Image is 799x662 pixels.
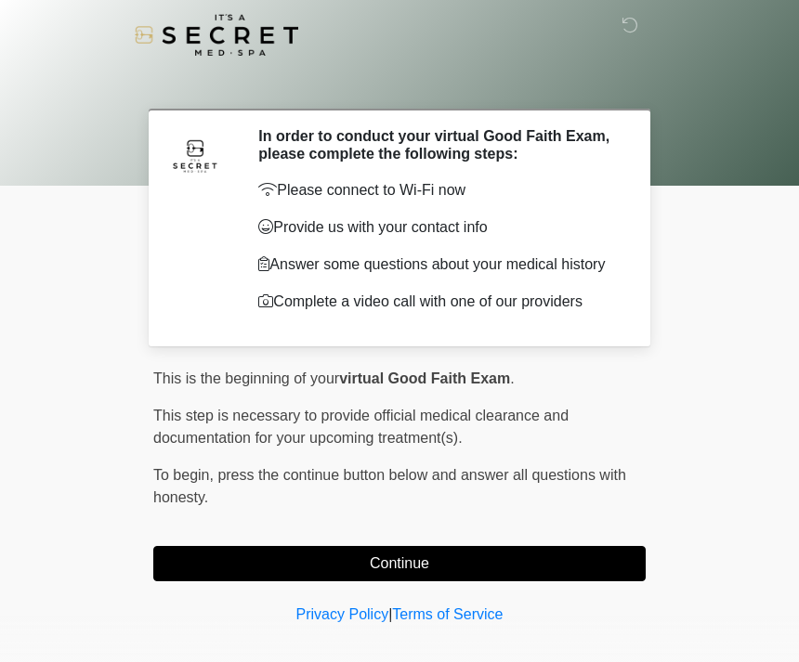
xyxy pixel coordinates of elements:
[510,370,514,386] span: .
[139,67,660,101] h1: ‎ ‎
[392,606,503,622] a: Terms of Service
[296,606,389,622] a: Privacy Policy
[258,179,618,201] p: Please connect to Wi-Fi now
[258,127,618,162] h2: In order to conduct your virtual Good Faith Exam, please complete the following steps:
[388,606,392,622] a: |
[258,291,618,313] p: Complete a video call with one of our providers
[153,467,626,505] span: press the continue button below and answer all questions with honesty.
[339,370,510,386] strong: virtual Good Faith Exam
[153,467,217,483] span: To begin,
[153,408,569,446] span: This step is necessary to provide official medical clearance and documentation for your upcoming ...
[135,14,298,56] img: It's A Secret Med Spa Logo
[258,216,618,239] p: Provide us with your contact info
[153,546,646,581] button: Continue
[167,127,223,183] img: Agent Avatar
[258,253,618,276] p: Answer some questions about your medical history
[153,370,339,386] span: This is the beginning of your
